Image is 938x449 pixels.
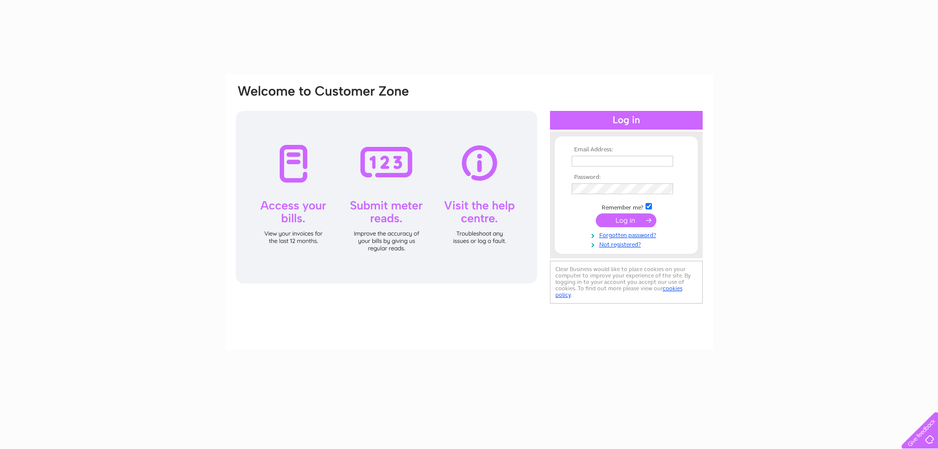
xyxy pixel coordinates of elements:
input: Submit [596,213,656,227]
a: cookies policy [555,285,682,298]
th: Email Address: [569,146,683,153]
td: Remember me? [569,202,683,211]
a: Forgotten password? [572,230,683,239]
th: Password: [569,174,683,181]
div: Clear Business would like to place cookies on your computer to improve your experience of the sit... [550,261,703,304]
a: Not registered? [572,239,683,248]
